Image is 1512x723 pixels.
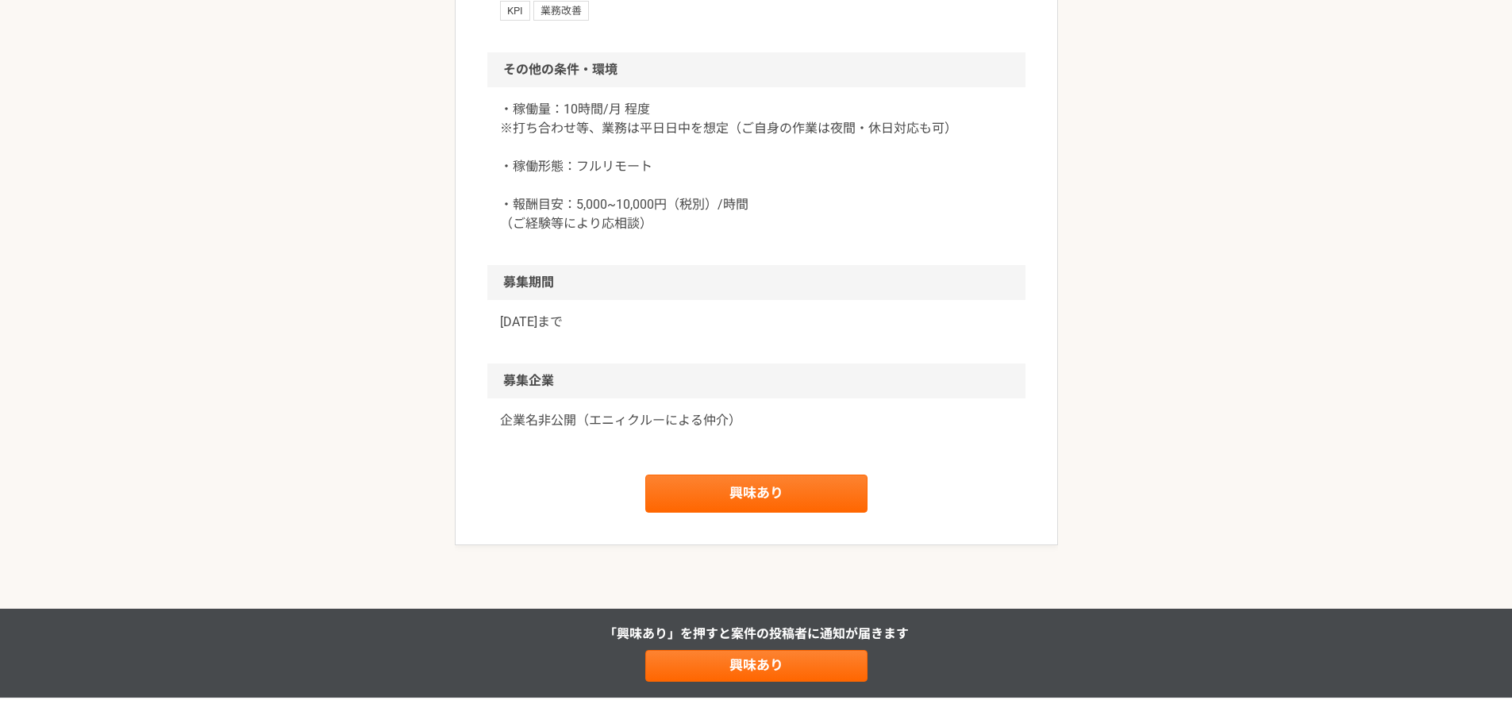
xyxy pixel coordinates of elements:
[487,52,1025,87] h2: その他の条件・環境
[500,313,1013,332] p: [DATE]まで
[645,650,868,682] a: 興味あり
[487,265,1025,300] h2: 募集期間
[487,363,1025,398] h2: 募集企業
[645,475,868,513] a: 興味あり
[500,100,1013,233] p: ・稼働量：10時間/月 程度 ※打ち合わせ等、業務は平日日中を想定（ご自身の作業は夜間・休日対応も可） ・稼働形態：フルリモート ・報酬目安：5,000~10,000円（税別）/時間 （ご経験等...
[604,625,909,644] p: 「興味あり」を押すと 案件の投稿者に通知が届きます
[500,411,1013,430] a: 企業名非公開（エニィクルーによる仲介）
[533,1,589,20] span: 業務改善
[500,1,530,20] span: KPI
